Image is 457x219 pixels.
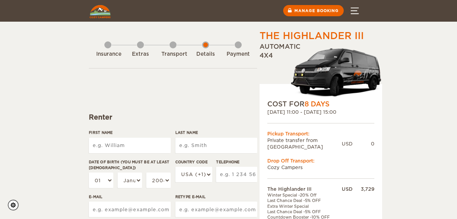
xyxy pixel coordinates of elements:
div: Pickup Transport: [267,130,374,137]
td: The Highlander III [267,186,339,192]
div: [DATE] 11:00 - [DATE] 15:00 [267,109,374,115]
div: 3,729 [353,186,374,192]
td: Last Chance Deal -5% OFF [267,198,339,203]
div: 0 [353,140,374,147]
img: Cozy Campers [90,5,111,18]
div: Payment [227,51,250,58]
div: USD [342,140,353,147]
td: Winter Special -20% Off [267,192,339,198]
span: 8 Days [305,100,329,108]
label: First Name [89,130,171,135]
input: e.g. Smith [175,138,257,153]
div: Insurance [96,51,119,58]
div: Details [194,51,217,58]
label: Telephone [216,159,257,165]
div: Extras [129,51,152,58]
label: Country Code [175,159,212,165]
div: Transport [161,51,185,58]
div: Renter [89,113,257,122]
div: The Highlander III [260,29,364,43]
a: Cookie settings [8,200,24,210]
img: stor-langur-4.png [291,45,382,99]
td: Last Chance Deal -5% OFF [267,209,339,214]
input: e.g. example@example.com [175,202,257,217]
input: e.g. 1 234 567 890 [216,167,257,182]
a: Manage booking [283,5,344,16]
td: Cozy Campers [267,164,374,171]
label: Retype E-mail [175,194,257,200]
label: Last Name [175,130,257,135]
td: Private transfer from [GEOGRAPHIC_DATA] [267,137,342,150]
input: e.g. William [89,138,171,153]
div: COST FOR [267,99,374,109]
div: USD [339,186,353,192]
div: Automatic 4x4 [260,43,382,99]
label: E-mail [89,194,171,200]
td: Extra Winter Special [267,204,339,209]
input: e.g. example@example.com [89,202,171,217]
div: Drop Off Transport: [267,157,374,164]
label: Date of birth (You must be at least [DEMOGRAPHIC_DATA]) [89,159,171,171]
